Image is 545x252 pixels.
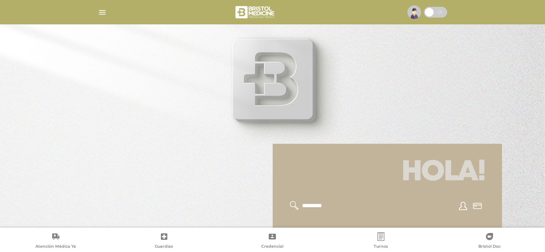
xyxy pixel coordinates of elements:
span: Turnos [374,244,388,250]
span: Credencial [261,244,283,250]
a: Turnos [327,232,435,251]
img: Cober_menu-lines-white.svg [98,8,107,17]
img: bristol-medicine-blanco.png [234,4,277,21]
a: Bristol Doc [435,232,544,251]
span: Guardias [155,244,173,250]
a: Guardias [110,232,219,251]
img: profile-placeholder.svg [407,5,421,19]
a: Atención Médica Ya [1,232,110,251]
span: Bristol Doc [478,244,501,250]
a: Credencial [218,232,327,251]
span: Atención Médica Ya [35,244,76,250]
h1: Hola! [281,152,493,192]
